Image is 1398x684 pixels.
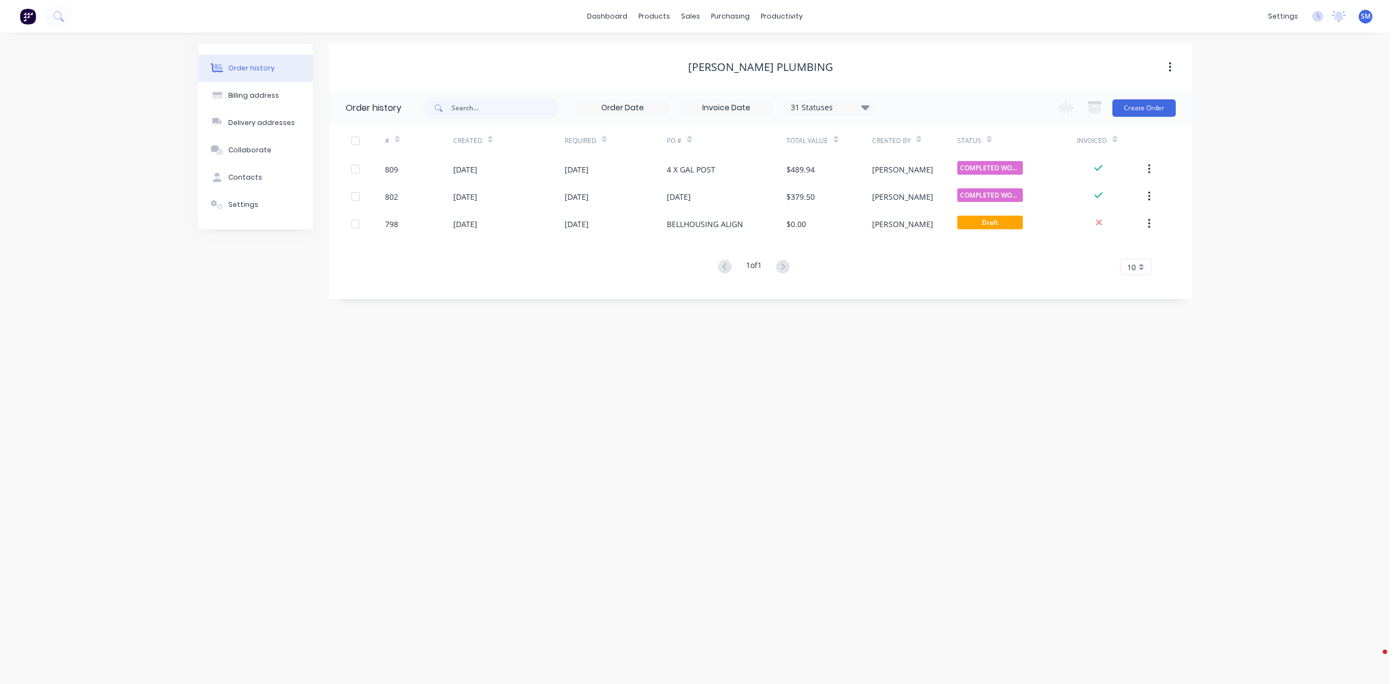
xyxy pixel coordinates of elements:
button: Collaborate [198,136,313,164]
div: 809 [385,164,398,175]
div: [PERSON_NAME] [872,191,933,203]
div: BELLHOUSING ALIGN [667,218,743,230]
div: $379.50 [786,191,815,203]
span: 10 [1127,261,1136,273]
span: COMPLETED WORKS [957,161,1023,175]
span: Draft [957,216,1023,229]
input: Search... [452,97,560,119]
div: Order history [346,102,401,115]
div: Created By [872,126,957,156]
div: PO # [667,136,682,146]
button: Delivery addresses [198,109,313,136]
div: Delivery addresses [228,118,295,128]
div: # [385,126,453,156]
div: Created [453,136,482,146]
button: Contacts [198,164,313,191]
div: productivity [755,8,808,25]
div: Collaborate [228,145,271,155]
div: 798 [385,218,398,230]
input: Invoice Date [680,100,772,116]
div: [DATE] [565,218,589,230]
button: Create Order [1112,99,1176,117]
input: Order Date [577,100,668,116]
div: [DATE] [565,164,589,175]
div: Settings [228,200,258,210]
div: # [385,136,389,146]
div: settings [1263,8,1304,25]
div: Total Value [786,136,828,146]
div: Order history [228,63,275,73]
div: 4 X GAL POST [667,164,715,175]
div: $0.00 [786,218,806,230]
div: Status [957,126,1077,156]
div: Required [565,126,667,156]
div: Created By [872,136,911,146]
div: Contacts [228,173,262,182]
iframe: Intercom live chat [1361,647,1387,673]
div: [PERSON_NAME] [872,164,933,175]
div: Required [565,136,596,146]
div: [DATE] [453,164,477,175]
a: dashboard [582,8,633,25]
div: PO # [667,126,786,156]
div: Invoiced [1077,126,1145,156]
div: [PERSON_NAME] Plumbing [688,61,833,74]
div: purchasing [706,8,755,25]
div: 802 [385,191,398,203]
div: products [633,8,676,25]
div: Created [453,126,564,156]
img: Factory [20,8,36,25]
div: [PERSON_NAME] [872,218,933,230]
button: Settings [198,191,313,218]
div: Billing address [228,91,279,100]
span: SM [1361,11,1371,21]
div: [DATE] [453,191,477,203]
div: sales [676,8,706,25]
div: $489.94 [786,164,815,175]
button: Billing address [198,82,313,109]
span: COMPLETED WORKS [957,188,1023,202]
div: 31 Statuses [784,102,876,114]
div: Invoiced [1077,136,1107,146]
div: [DATE] [667,191,691,203]
div: [DATE] [453,218,477,230]
button: Order history [198,55,313,82]
div: [DATE] [565,191,589,203]
div: Total Value [786,126,872,156]
div: Status [957,136,981,146]
div: 1 of 1 [746,259,762,275]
